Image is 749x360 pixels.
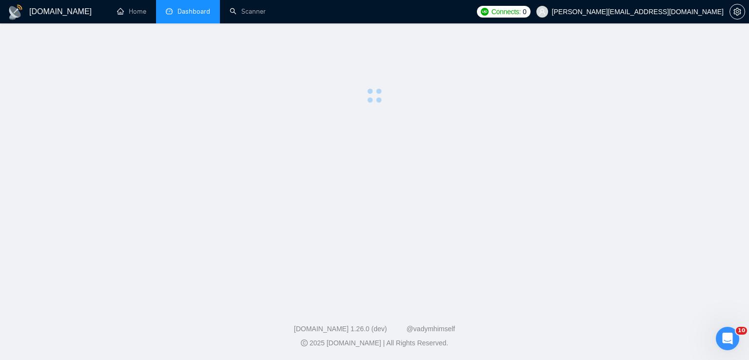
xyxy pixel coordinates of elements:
span: 0 [523,6,527,17]
a: setting [729,8,745,16]
span: 10 [736,327,747,335]
a: @vadymhimself [406,325,455,333]
span: dashboard [166,8,173,15]
iframe: Intercom live chat [716,327,739,350]
div: 2025 [DOMAIN_NAME] | All Rights Reserved. [8,338,741,348]
span: Dashboard [177,7,210,16]
span: user [539,8,546,15]
a: homeHome [117,7,146,16]
img: upwork-logo.png [481,8,489,16]
a: [DOMAIN_NAME] 1.26.0 (dev) [294,325,387,333]
button: setting [729,4,745,20]
img: logo [8,4,23,20]
a: searchScanner [230,7,266,16]
span: Connects: [492,6,521,17]
span: copyright [301,340,308,346]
